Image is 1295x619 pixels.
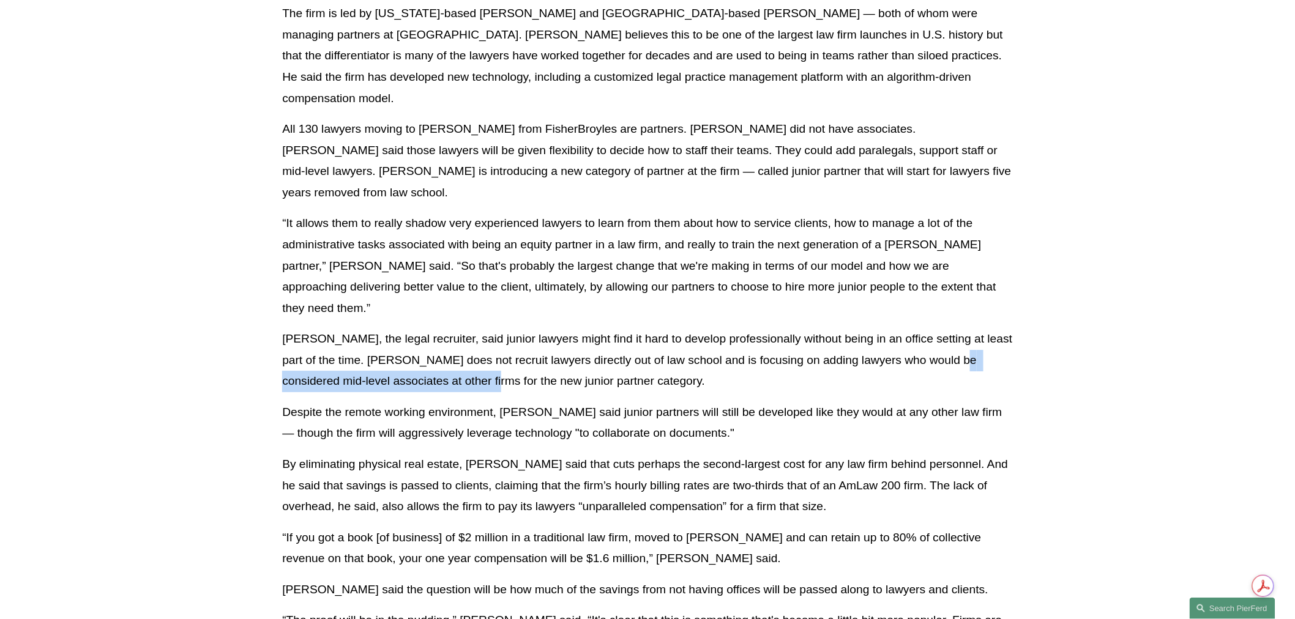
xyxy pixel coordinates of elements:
[1190,598,1275,619] a: Search this site
[282,3,1012,109] p: The firm is led by [US_STATE]-based [PERSON_NAME] and [GEOGRAPHIC_DATA]-based [PERSON_NAME] — bot...
[282,579,1012,601] p: [PERSON_NAME] said the question will be how much of the savings from not having offices will be p...
[282,454,1012,517] p: By eliminating physical real estate, [PERSON_NAME] said that cuts perhaps the second-largest cost...
[282,213,1012,319] p: “It allows them to really shadow very experienced lawyers to learn from them about how to service...
[282,119,1012,203] p: All 130 lawyers moving to [PERSON_NAME] from FisherBroyles are partners. [PERSON_NAME] did not ha...
[282,328,1012,392] p: [PERSON_NAME], the legal recruiter, said junior lawyers might find it hard to develop professiona...
[282,402,1012,444] p: Despite the remote working environment, [PERSON_NAME] said junior partners will still be develope...
[282,527,1012,569] p: “If you got a book [of business] of $2 million in a traditional law firm, moved to [PERSON_NAME] ...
